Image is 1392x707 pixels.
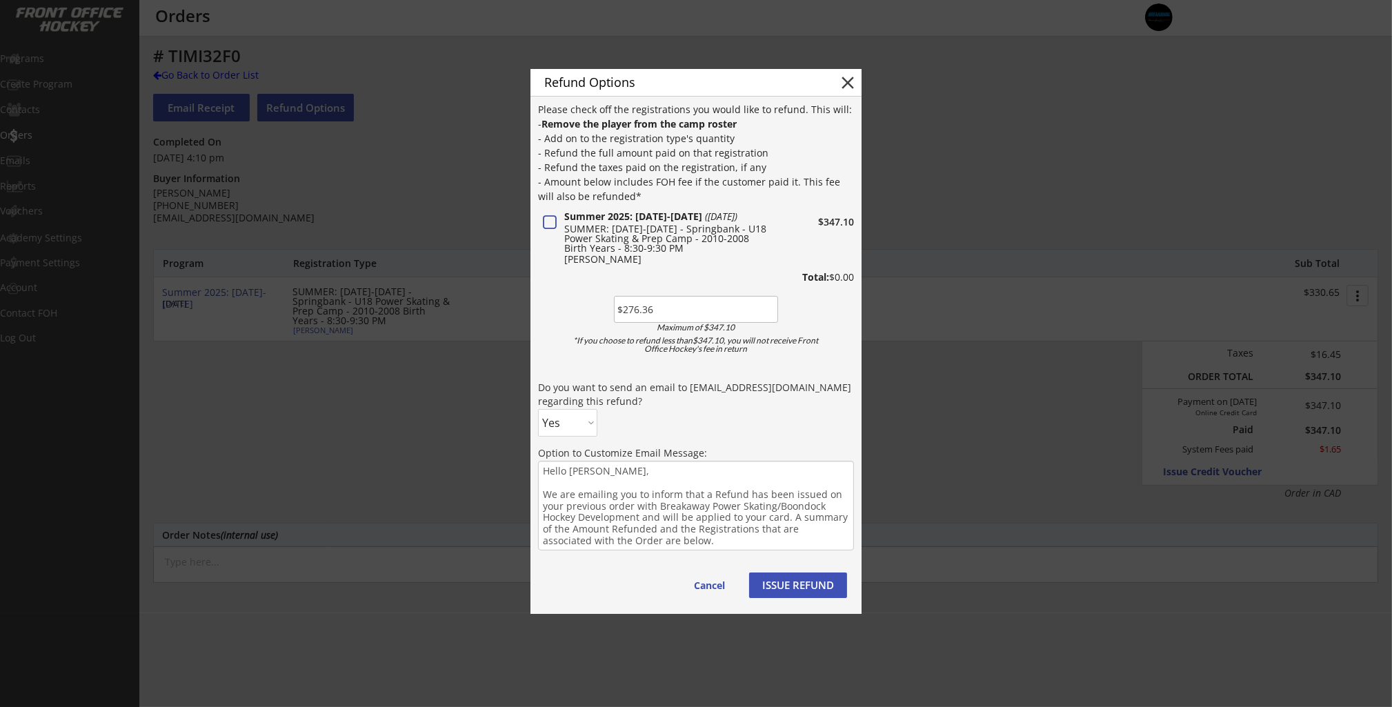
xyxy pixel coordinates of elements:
button: ISSUE REFUND [749,572,847,598]
div: Do you want to send an email to [EMAIL_ADDRESS][DOMAIN_NAME] regarding this refund? [538,381,854,408]
strong: Summer 2025: [DATE]-[DATE] [564,210,702,223]
div: Option to Customize Email Message: [538,446,854,460]
div: $0.00 [765,272,854,282]
button: close [837,72,858,93]
button: Cancel [680,572,739,598]
div: Maximum of $347.10 [618,323,774,332]
div: Please check off the registrations you would like to refund. This will: - - Add on to the registr... [538,102,854,203]
strong: Remove the player from the camp roster [541,117,737,130]
strong: Total: [802,270,829,283]
input: Amount to refund [614,296,778,323]
div: SUMMER: [DATE]-[DATE] - Springbank - U18 Power Skating & Prep Camp - 2010-2008 Birth Years - 8:30... [564,224,774,253]
div: [PERSON_NAME] [564,255,774,264]
em: ([DATE]) [705,210,737,223]
div: $347.10 [778,217,854,227]
div: Refund Options [544,76,816,88]
div: *If you choose to refund less than$347.10, you will not receive Front Office Hockey's fee in return [563,337,829,353]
